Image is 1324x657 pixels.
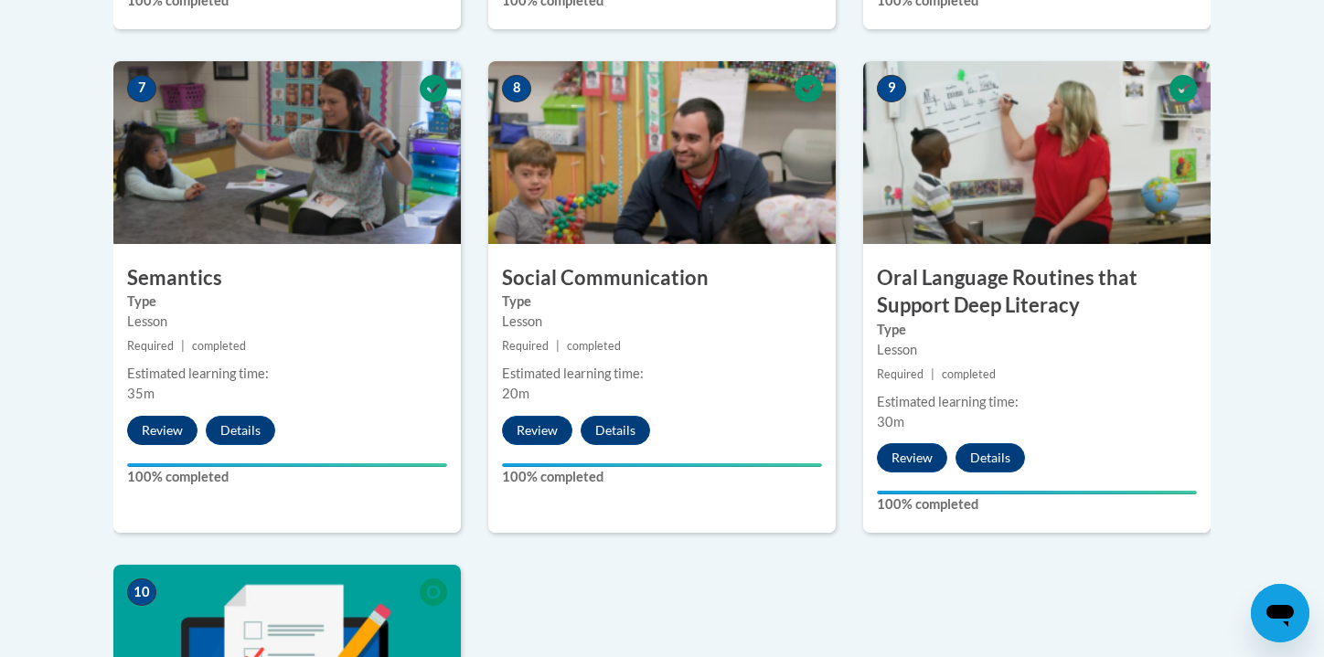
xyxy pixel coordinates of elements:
[181,339,185,353] span: |
[581,416,650,445] button: Details
[956,443,1025,472] button: Details
[567,339,621,353] span: completed
[877,414,904,429] span: 30m
[127,386,155,401] span: 35m
[502,75,531,102] span: 8
[877,340,1197,360] div: Lesson
[863,264,1211,321] h3: Oral Language Routines that Support Deep Literacy
[127,467,447,487] label: 100% completed
[127,291,447,312] label: Type
[127,312,447,332] div: Lesson
[877,320,1197,340] label: Type
[488,264,836,292] h3: Social Communication
[502,386,529,401] span: 20m
[127,364,447,384] div: Estimated learning time:
[1251,584,1309,642] iframe: Button to launch messaging window
[877,75,906,102] span: 9
[113,61,461,244] img: Course Image
[877,491,1197,494] div: Your progress
[942,367,996,381] span: completed
[502,291,822,312] label: Type
[877,494,1197,514] label: 100% completed
[113,264,461,292] h3: Semantics
[192,339,246,353] span: completed
[877,367,924,381] span: Required
[127,416,198,445] button: Review
[502,312,822,332] div: Lesson
[556,339,560,353] span: |
[502,467,822,487] label: 100% completed
[502,416,572,445] button: Review
[127,463,447,467] div: Your progress
[877,392,1197,412] div: Estimated learning time:
[127,339,174,353] span: Required
[206,416,275,445] button: Details
[127,578,156,606] span: 10
[502,463,822,467] div: Your progress
[863,61,1211,244] img: Course Image
[127,75,156,102] span: 7
[488,61,836,244] img: Course Image
[931,367,934,381] span: |
[877,443,947,472] button: Review
[502,364,822,384] div: Estimated learning time:
[502,339,549,353] span: Required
